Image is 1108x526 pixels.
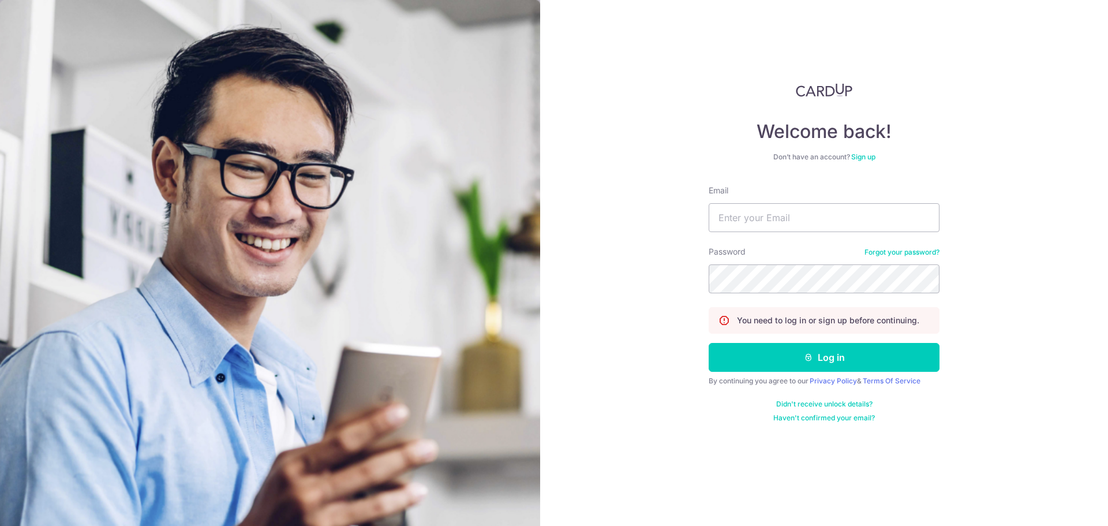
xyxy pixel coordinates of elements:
div: Don’t have an account? [709,152,939,162]
img: CardUp Logo [796,83,852,97]
h4: Welcome back! [709,120,939,143]
a: Haven't confirmed your email? [773,413,875,423]
a: Didn't receive unlock details? [776,400,873,409]
a: Terms Of Service [863,376,920,385]
div: By continuing you agree to our & [709,376,939,386]
label: Password [709,246,746,258]
button: Log in [709,343,939,372]
label: Email [709,185,728,196]
input: Enter your Email [709,203,939,232]
a: Forgot your password? [864,248,939,257]
a: Privacy Policy [810,376,857,385]
p: You need to log in or sign up before continuing. [737,315,919,326]
a: Sign up [851,152,875,161]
